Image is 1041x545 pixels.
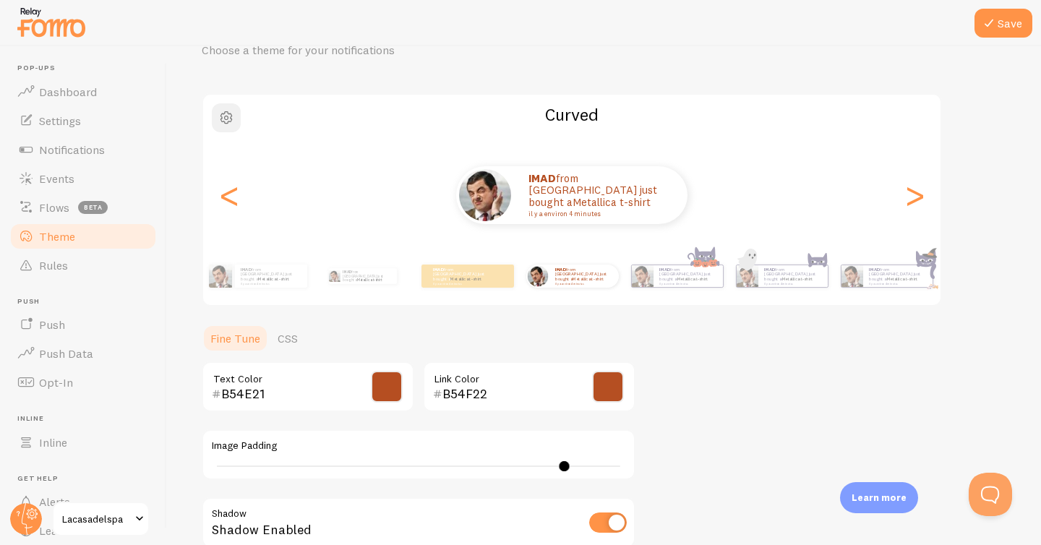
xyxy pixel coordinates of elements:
div: Learn more [840,482,918,513]
img: Fomo [841,265,862,287]
a: Rules [9,251,158,280]
img: Fomo [328,270,340,282]
img: Fomo [631,265,653,287]
strong: IMAD [869,267,880,272]
span: Events [39,171,74,186]
span: Dashboard [39,85,97,99]
img: fomo-relay-logo-orange.svg [15,4,87,40]
span: Rules [39,258,68,272]
span: Push Data [39,346,93,361]
span: Pop-ups [17,64,158,73]
p: from [GEOGRAPHIC_DATA] just bought a [528,173,673,218]
span: beta [78,201,108,214]
strong: IMAD [241,267,252,272]
small: il y a environ 4 minutes [241,282,300,285]
a: Inline [9,428,158,457]
img: Fomo [527,265,548,286]
span: Inline [39,435,67,450]
a: CSS [269,324,307,353]
a: Opt-In [9,368,158,397]
a: Events [9,164,158,193]
a: Metallica t-shirt [781,276,813,282]
a: Metallica t-shirt [886,276,917,282]
a: Metallica t-shirt [357,278,382,282]
strong: IMAD [343,270,351,274]
h2: Curved [203,103,941,126]
iframe: Help Scout Beacon - Open [969,473,1012,516]
a: Metallica t-shirt [258,276,289,282]
strong: IMAD [764,267,775,272]
span: Push [17,297,158,306]
strong: IMAD [433,267,444,272]
a: Theme [9,222,158,251]
span: Opt-In [39,375,73,390]
label: Image Padding [212,439,625,452]
p: from [GEOGRAPHIC_DATA] just bought a [659,267,717,285]
a: Metallica t-shirt [677,276,708,282]
span: Lacasadelspa [62,510,131,528]
a: Push [9,310,158,339]
p: from [GEOGRAPHIC_DATA] just bought a [343,268,391,284]
img: Fomo [736,265,758,287]
p: Choose a theme for your notifications [202,42,549,59]
span: Notifications [39,142,105,157]
small: il y a environ 4 minutes [555,282,612,285]
p: from [GEOGRAPHIC_DATA] just bought a [433,267,491,285]
a: Metallica t-shirt [450,276,481,282]
a: Lacasadelspa [52,502,150,536]
a: Flows beta [9,193,158,222]
small: il y a environ 4 minutes [659,282,716,285]
a: Settings [9,106,158,135]
small: il y a environ 4 minutes [433,282,489,285]
p: from [GEOGRAPHIC_DATA] just bought a [555,267,613,285]
p: from [GEOGRAPHIC_DATA] just bought a [241,267,301,285]
span: Get Help [17,474,158,484]
span: Inline [17,414,158,424]
small: il y a environ 4 minutes [764,282,821,285]
small: il y a environ 4 minutes [528,210,669,218]
div: Next slide [906,143,923,247]
small: il y a environ 4 minutes [869,282,925,285]
a: Notifications [9,135,158,164]
strong: IMAD [528,171,556,185]
span: Settings [39,113,81,128]
p: Learn more [852,491,907,505]
span: Theme [39,229,75,244]
span: Alerts [39,494,70,509]
p: from [GEOGRAPHIC_DATA] just bought a [764,267,822,285]
strong: IMAD [659,267,670,272]
a: Dashboard [9,77,158,106]
img: Fomo [459,169,511,221]
span: Flows [39,200,69,215]
a: Alerts [9,487,158,516]
strong: IMAD [555,267,566,272]
img: Fomo [209,265,232,288]
div: Previous slide [220,143,238,247]
a: Push Data [9,339,158,368]
span: Push [39,317,65,332]
a: Metallica t-shirt [573,276,604,282]
a: Metallica t-shirt [573,195,651,209]
p: from [GEOGRAPHIC_DATA] just bought a [869,267,927,285]
a: Fine Tune [202,324,269,353]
